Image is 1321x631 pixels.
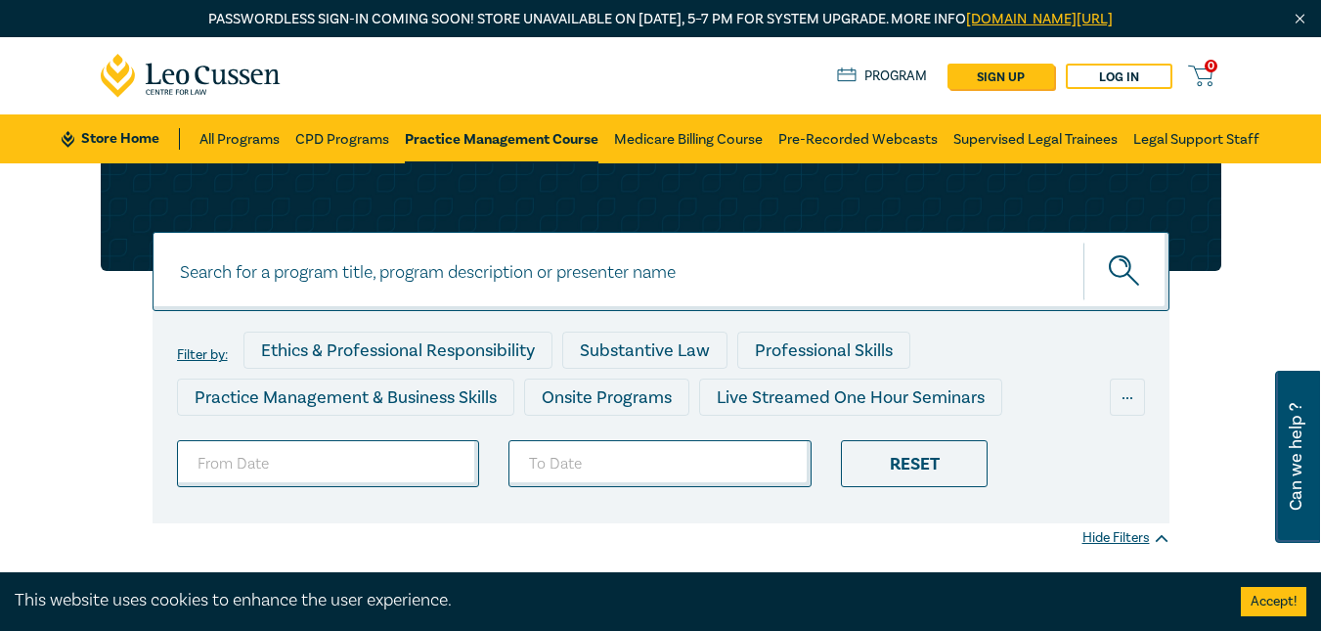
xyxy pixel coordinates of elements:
div: Professional Skills [737,332,910,369]
a: Medicare Billing Course [614,114,763,163]
input: To Date [508,440,812,487]
a: Store Home [62,128,180,150]
input: Search for a program title, program description or presenter name [153,232,1169,311]
div: ... [1110,379,1145,416]
span: Can we help ? [1287,383,1305,531]
a: Log in [1066,64,1172,89]
a: All Programs [199,114,280,163]
div: Onsite Programs [524,379,689,416]
a: Program [837,66,928,87]
a: Practice Management Course [405,114,598,163]
a: CPD Programs [295,114,389,163]
a: Pre-Recorded Webcasts [778,114,938,163]
div: Substantive Law [562,332,727,369]
img: Close [1292,11,1308,27]
div: This website uses cookies to enhance the user experience. [15,588,1211,613]
span: 0 [1205,60,1217,72]
div: Ethics & Professional Responsibility [243,332,552,369]
label: Filter by: [177,347,228,363]
input: From Date [177,440,480,487]
div: Live Streamed One Hour Seminars [699,379,1002,416]
button: Accept cookies [1241,587,1306,616]
a: sign up [947,64,1054,89]
div: Hide Filters [1082,528,1169,548]
p: Passwordless sign-in coming soon! Store unavailable on [DATE], 5–7 PM for system upgrade. More info [101,9,1221,30]
div: Reset [841,440,988,487]
div: Live Streamed Practical Workshops [555,426,865,463]
a: [DOMAIN_NAME][URL] [966,10,1113,28]
div: Practice Management & Business Skills [177,379,514,416]
a: Legal Support Staff [1133,114,1259,163]
div: Live Streamed Conferences and Intensives [177,426,546,463]
a: Supervised Legal Trainees [953,114,1118,163]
